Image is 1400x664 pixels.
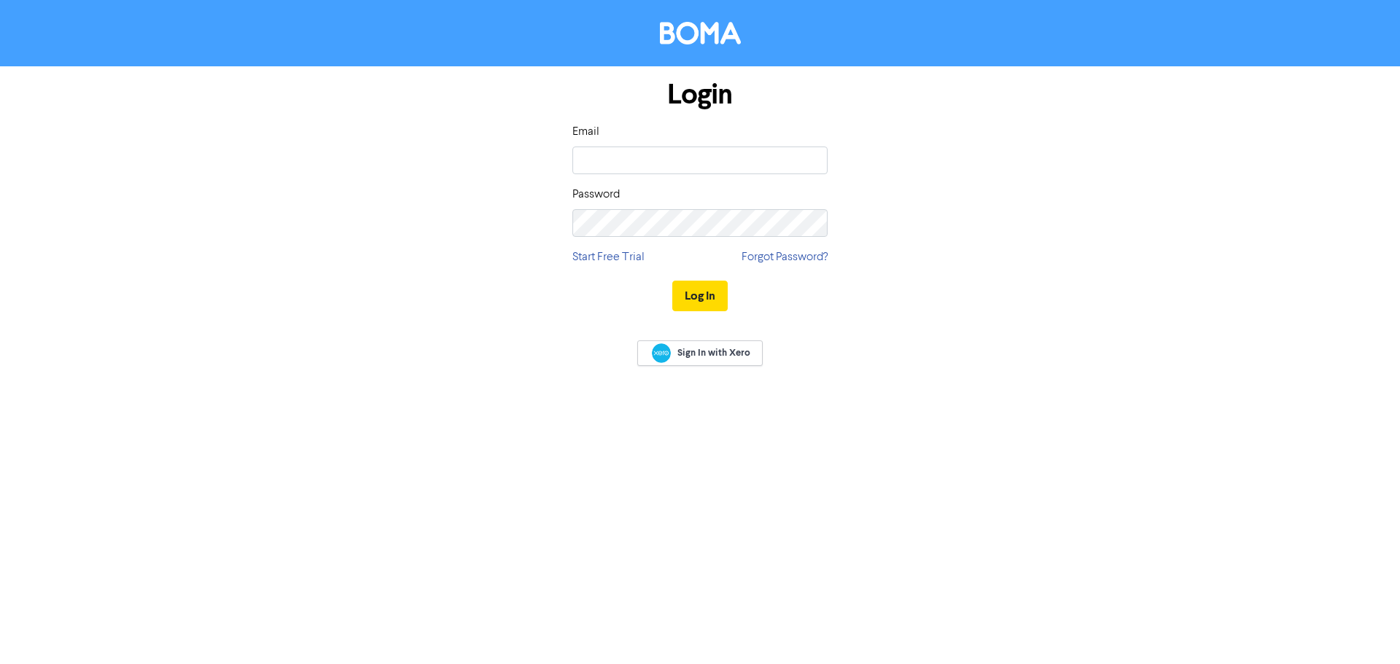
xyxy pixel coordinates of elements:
label: Password [572,186,620,203]
a: Sign In with Xero [637,340,763,366]
img: BOMA Logo [660,22,741,44]
a: Start Free Trial [572,249,645,266]
img: Xero logo [652,343,671,363]
label: Email [572,123,599,141]
a: Forgot Password? [742,249,828,266]
span: Sign In with Xero [677,346,750,359]
h1: Login [572,78,828,112]
button: Log In [672,281,728,311]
